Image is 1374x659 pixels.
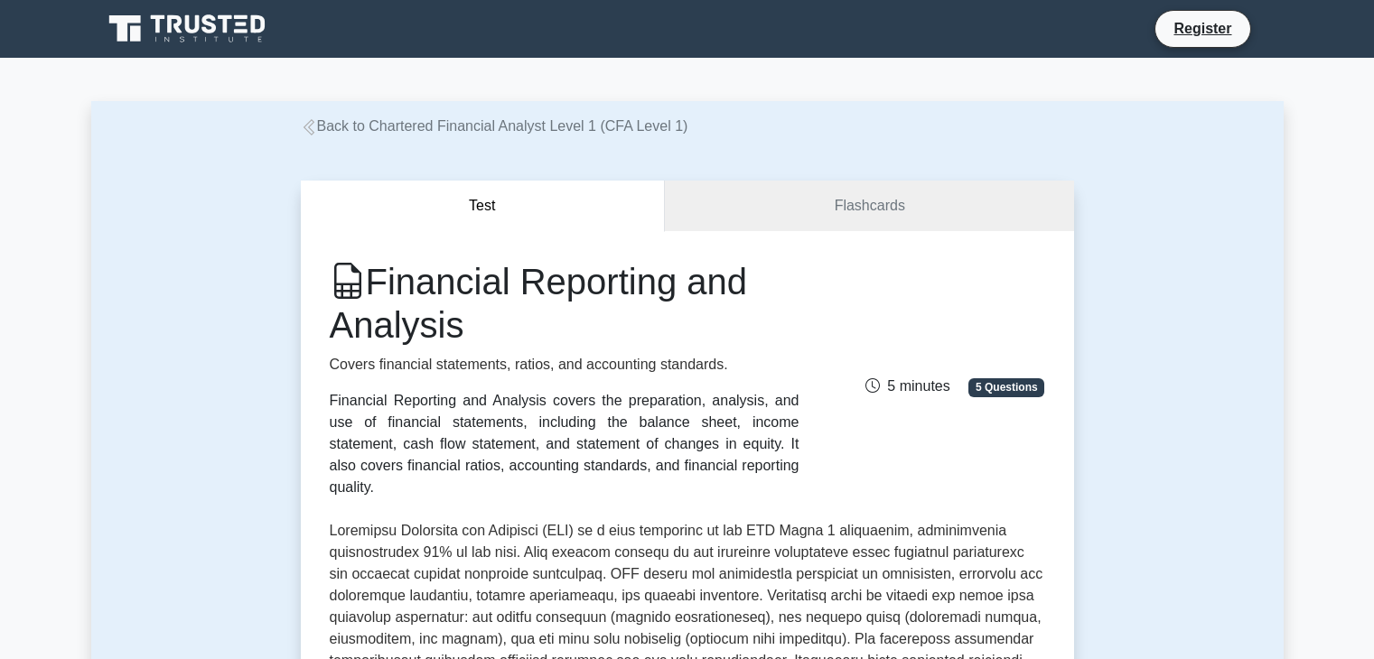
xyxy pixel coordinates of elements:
[968,378,1044,396] span: 5 Questions
[330,354,799,376] p: Covers financial statements, ratios, and accounting standards.
[1163,17,1242,40] a: Register
[330,390,799,498] div: Financial Reporting and Analysis covers the preparation, analysis, and use of financial statement...
[865,378,949,394] span: 5 minutes
[301,118,688,134] a: Back to Chartered Financial Analyst Level 1 (CFA Level 1)
[330,260,799,347] h1: Financial Reporting and Analysis
[665,181,1073,232] a: Flashcards
[301,181,666,232] button: Test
